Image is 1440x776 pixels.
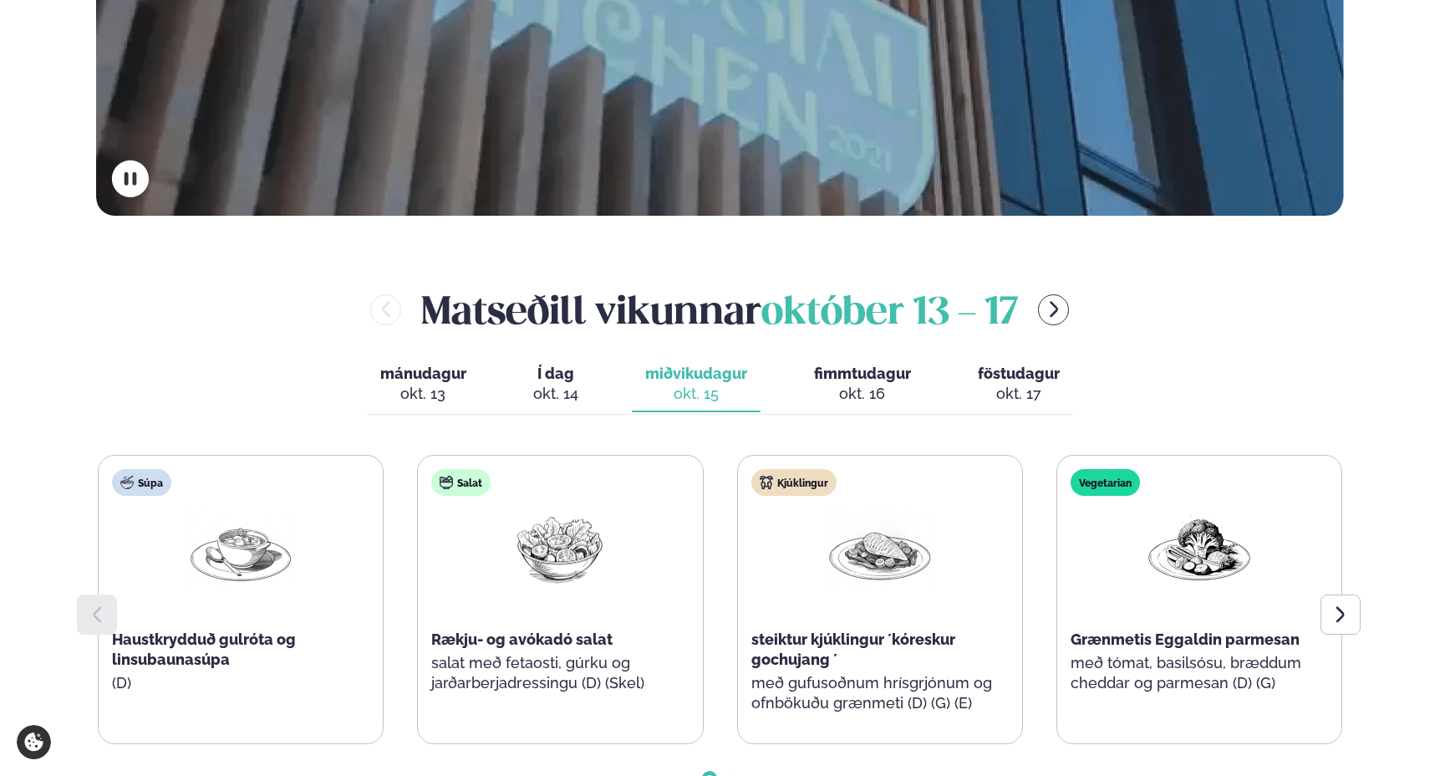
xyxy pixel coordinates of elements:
div: okt. 15 [645,384,747,404]
span: mánudagur [380,365,466,382]
img: Chicken-breast.png [827,509,934,587]
button: Í dag okt. 14 [520,357,592,412]
span: fimmtudagur [814,365,911,382]
div: okt. 13 [380,384,466,404]
button: mánudagur okt. 13 [367,357,480,412]
span: Grænmetis Eggaldin parmesan [1071,630,1300,648]
span: steiktur kjúklingur ´kóreskur gochujang ´ [751,630,955,668]
p: með tómat, basilsósu, bræddum cheddar og parmesan (D) (G) [1071,653,1328,693]
img: Vegan.png [1146,509,1253,587]
img: salad.svg [440,476,453,489]
button: föstudagur okt. 17 [964,357,1073,412]
button: menu-btn-right [1038,294,1069,325]
a: Cookie settings [17,725,51,759]
p: salat með fetaosti, gúrku og jarðarberjadressingu (D) (Skel) [431,653,689,693]
img: soup.svg [120,476,134,489]
button: menu-btn-left [370,294,401,325]
div: Kjúklingur [751,469,837,496]
div: Vegetarian [1071,469,1140,496]
h2: Matseðill vikunnar [421,283,1018,337]
div: Salat [431,469,491,496]
img: chicken.svg [760,476,773,489]
span: Í dag [533,364,578,384]
span: október 13 - 17 [761,295,1018,332]
span: föstudagur [978,365,1060,382]
div: Súpa [112,469,171,496]
p: með gufusoðnum hrísgrjónum og ofnbökuðu grænmeti (D) (G) (E) [751,673,1009,713]
span: miðvikudagur [645,365,747,382]
span: Rækju- og avókadó salat [431,630,613,648]
div: okt. 17 [978,384,1060,404]
div: okt. 16 [814,384,911,404]
p: (D) [112,673,369,693]
div: okt. 14 [533,384,578,404]
button: fimmtudagur okt. 16 [801,357,924,412]
img: Salad.png [506,509,613,587]
img: Soup.png [187,509,294,587]
span: Haustkrydduð gulróta og linsubaunasúpa [112,630,296,668]
button: miðvikudagur okt. 15 [632,357,761,412]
